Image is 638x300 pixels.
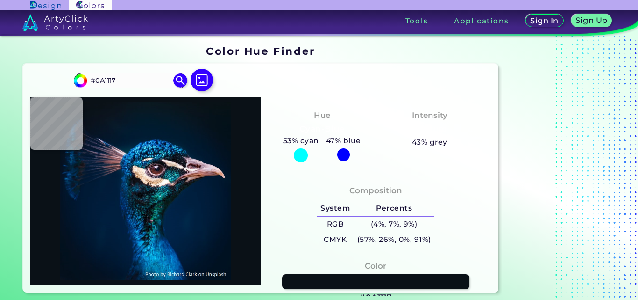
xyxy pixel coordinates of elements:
img: ArtyClick Design logo [30,1,61,10]
h5: CMYK [317,232,354,248]
h3: Cyan-Blue [296,124,348,135]
img: icon search [173,73,187,88]
h3: Medium [408,124,452,135]
h1: Color Hue Finder [206,44,315,58]
h3: Applications [454,17,509,24]
h5: Percents [354,201,434,216]
h4: Hue [314,109,330,122]
img: logo_artyclick_colors_white.svg [22,14,88,31]
h5: 53% cyan [279,135,322,147]
img: icon picture [191,69,213,91]
h5: RGB [317,217,354,232]
h3: Tools [405,17,428,24]
h5: System [317,201,354,216]
a: Sign In [527,15,562,27]
a: Sign Up [573,15,610,27]
h5: 47% blue [322,135,364,147]
h5: (4%, 7%, 9%) [354,217,434,232]
h5: Sign In [532,17,557,24]
h4: Composition [349,184,402,198]
input: type color.. [87,74,174,87]
h5: Sign Up [577,17,606,24]
h5: 43% grey [412,136,447,148]
h4: Color [365,259,386,273]
iframe: Advertisement [502,42,619,296]
img: img_pavlin.jpg [35,102,256,280]
h5: (57%, 26%, 0%, 91%) [354,232,434,248]
h4: Intensity [412,109,447,122]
